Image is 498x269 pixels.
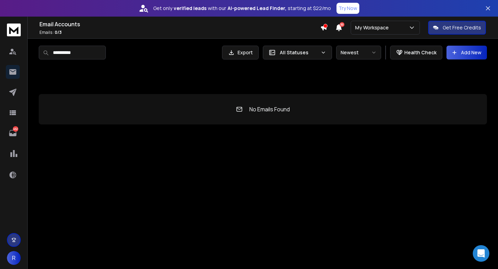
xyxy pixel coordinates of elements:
div: Open Intercom Messenger [473,245,489,262]
p: No Emails Found [249,105,290,113]
button: Add New [446,46,487,59]
p: Health Check [404,49,436,56]
button: Try Now [336,3,359,14]
p: Try Now [339,5,357,12]
h1: Email Accounts [39,20,320,28]
button: R [7,251,21,265]
p: Get Free Credits [443,24,481,31]
strong: AI-powered Lead Finder, [228,5,286,12]
p: My Workspace [355,24,391,31]
a: 462 [6,126,20,140]
img: logo [7,24,21,36]
button: Health Check [390,46,442,59]
button: Export [222,46,259,59]
button: Newest [336,46,381,59]
span: 50 [340,22,344,27]
strong: verified leads [174,5,206,12]
p: 462 [13,126,18,132]
p: All Statuses [280,49,318,56]
p: Emails : [39,30,320,35]
p: Get only with our starting at $22/mo [153,5,331,12]
span: 0 / 3 [55,29,62,35]
button: Get Free Credits [428,21,486,35]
